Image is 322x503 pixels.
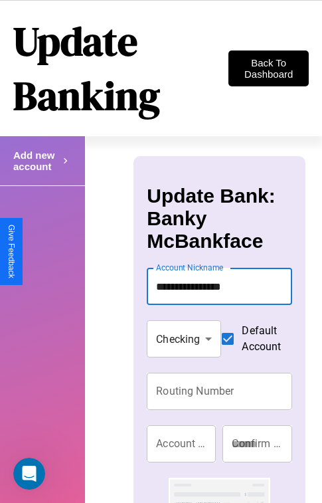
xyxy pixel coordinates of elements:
div: Give Feedback [7,225,16,278]
button: Back To Dashboard [228,50,309,86]
h3: Update Bank: Banky McBankface [147,185,291,252]
iframe: Intercom live chat [13,458,45,490]
div: Checking [147,320,221,357]
label: Account Nickname [156,262,224,273]
h1: Update Banking [13,14,228,123]
span: Default Account [242,323,281,355]
h4: Add new account [13,150,60,172]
